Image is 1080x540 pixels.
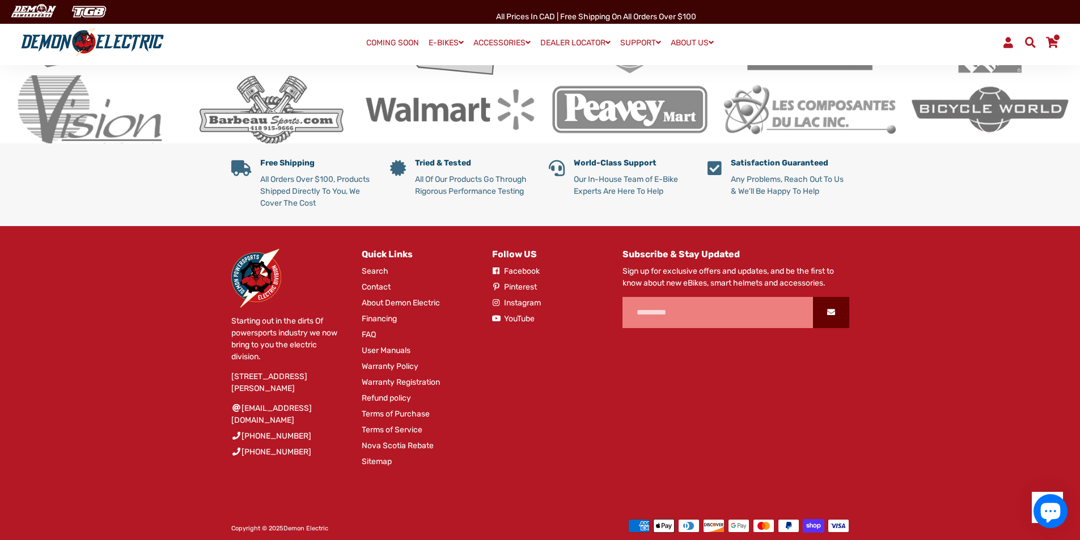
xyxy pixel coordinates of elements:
span: All Prices in CAD | Free shipping on all orders over $100 [496,12,696,22]
a: [PHONE_NUMBER] [231,430,311,442]
a: User Manuals [362,345,410,356]
p: Starting out in the dirts Of powersports industry we now bring to you the electric division. [231,315,345,363]
a: Financing [362,313,397,325]
p: Any Problems, Reach Out To Us & We'll Be Happy To Help [731,173,849,197]
h5: World-Class Support [574,159,691,168]
a: FAQ [362,329,376,341]
p: All Of Our Products Go Through Rigorous Performance Testing [415,173,532,197]
h5: Free Shipping [260,159,373,168]
a: Sitemap [362,456,392,467]
a: COMING SOON [362,35,423,51]
a: Terms of Service [362,424,422,436]
a: Instagram [492,297,541,309]
inbox-online-store-chat: Shopify online store chat [1030,494,1071,531]
p: Sign up for exclusive offers and updates, and be the first to know about new eBikes, smart helmet... [622,265,849,289]
img: TGB Canada [66,2,112,21]
a: Warranty Policy [362,360,418,372]
a: DEALER LOCATOR [536,35,615,51]
a: Refund policy [362,392,411,404]
a: Contact [362,281,391,293]
a: Demon Electric [283,525,328,532]
a: Pinterest [492,281,537,293]
h4: Quick Links [362,249,475,260]
a: SUPPORT [616,35,665,51]
a: YouTube [492,313,535,325]
h4: Follow US [492,249,605,260]
a: Warranty Registration [362,376,440,388]
a: [EMAIL_ADDRESS][DOMAIN_NAME] [231,402,345,426]
img: Demon Electric [6,2,60,21]
h5: Satisfaction Guaranteed [731,159,849,168]
a: ACCESSORIES [469,35,535,51]
a: About Demon Electric [362,297,440,309]
img: Demon Electric logo [17,28,168,57]
a: Nova Scotia Rebate [362,440,434,452]
p: All Orders Over $100, Products Shipped Directly To You, We Cover The Cost [260,173,373,209]
span: Copyright © 2025 [231,525,328,532]
a: ABOUT US [667,35,718,51]
a: Terms of Purchase [362,408,430,420]
p: [STREET_ADDRESS][PERSON_NAME] [231,371,345,394]
h4: Subscribe & Stay Updated [622,249,849,260]
a: [PHONE_NUMBER] [231,446,311,458]
a: E-BIKES [425,35,468,51]
h5: Tried & Tested [415,159,532,168]
p: Our In-House Team of E-Bike Experts Are Here To Help [574,173,691,197]
img: Demon Electric [231,249,281,308]
a: Facebook [492,265,540,277]
a: Search [362,265,388,277]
